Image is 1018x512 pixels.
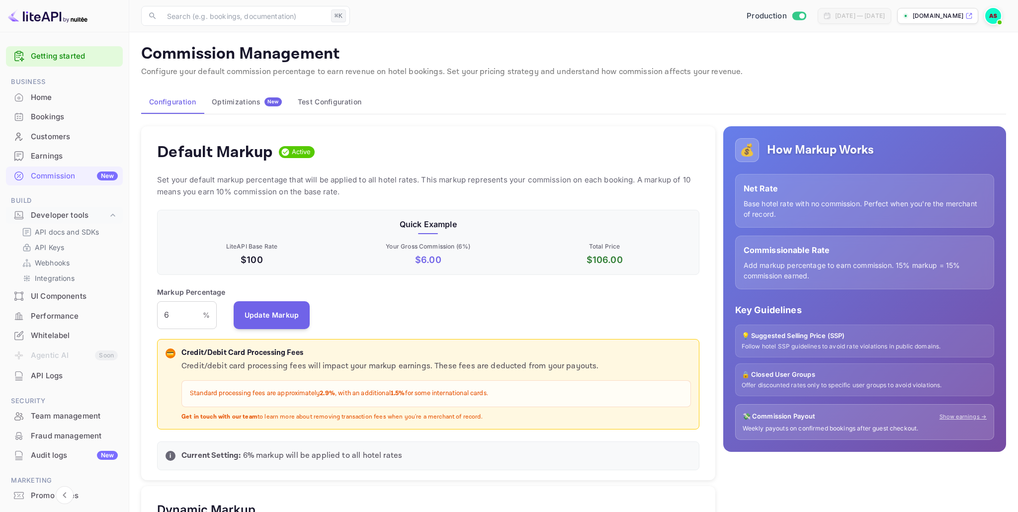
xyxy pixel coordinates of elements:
span: Build [6,195,123,206]
div: Fraud management [6,427,123,446]
p: $100 [166,253,338,266]
p: Webhooks [35,257,70,268]
p: Commission Management [141,44,1006,64]
h4: Default Markup [157,142,273,162]
p: $ 6.00 [342,253,514,266]
div: Team management [6,407,123,426]
span: Security [6,396,123,407]
div: Getting started [6,46,123,67]
div: Integrations [18,271,119,285]
p: Net Rate [744,182,986,194]
a: Show earnings → [939,413,987,421]
a: CommissionNew [6,167,123,185]
p: Your Gross Commission ( 6 %) [342,242,514,251]
span: New [264,98,282,105]
div: Developer tools [31,210,108,221]
strong: Current Setting: [181,450,241,461]
span: Business [6,77,123,87]
div: Bookings [31,111,118,123]
a: Home [6,88,123,106]
div: Promo codes [6,486,123,506]
p: Offer discounted rates only to specific user groups to avoid violations. [742,381,988,390]
p: Add markup percentage to earn commission. 15% markup = 15% commission earned. [744,260,986,281]
p: % [203,310,210,320]
span: Active [288,147,315,157]
a: Performance [6,307,123,325]
p: 💡 Suggested Selling Price (SSP) [742,331,988,341]
div: Team management [31,411,118,422]
p: 💳 [167,349,174,358]
div: Performance [31,311,118,322]
div: Audit logs [31,450,118,461]
div: Bookings [6,107,123,127]
div: API Logs [31,370,118,382]
div: API Keys [18,240,119,255]
div: Webhooks [18,256,119,270]
span: Marketing [6,475,123,486]
a: Bookings [6,107,123,126]
div: Commission [31,171,118,182]
p: i [170,451,171,460]
input: Search (e.g. bookings, documentation) [161,6,327,26]
a: Fraud management [6,427,123,445]
a: API docs and SDKs [22,227,115,237]
div: Performance [6,307,123,326]
div: Customers [6,127,123,147]
div: Home [31,92,118,103]
p: 6 % markup will be applied to all hotel rates [181,450,691,462]
p: Total Price [518,242,691,251]
div: Audit logsNew [6,446,123,465]
a: Webhooks [22,257,115,268]
div: Optimizations [212,97,282,106]
p: 🔒 Closed User Groups [742,370,988,380]
button: Update Markup [234,301,310,329]
h5: How Markup Works [767,142,874,158]
p: Set your default markup percentage that will be applied to all hotel rates. This markup represent... [157,174,699,198]
button: Collapse navigation [56,486,74,504]
a: Getting started [31,51,118,62]
p: Credit/Debit Card Processing Fees [181,347,691,359]
div: Developer tools [6,207,123,224]
div: API Logs [6,366,123,386]
a: Whitelabel [6,326,123,344]
strong: 2.9% [320,389,335,398]
p: to learn more about removing transaction fees when you're a merchant of record. [181,413,691,422]
p: Key Guidelines [735,303,994,317]
div: Whitelabel [6,326,123,345]
a: Earnings [6,147,123,165]
div: Earnings [31,151,118,162]
div: API docs and SDKs [18,225,119,239]
div: Customers [31,131,118,143]
p: Standard processing fees are approximately , with an additional for some international cards. [190,389,682,399]
a: Promo codes [6,486,123,505]
div: UI Components [31,291,118,302]
p: API Keys [35,242,64,253]
div: Switch to Sandbox mode [743,10,810,22]
div: CommissionNew [6,167,123,186]
p: Integrations [35,273,75,283]
p: Configure your default commission percentage to earn revenue on hotel bookings. Set your pricing ... [141,66,1006,78]
a: API Keys [22,242,115,253]
button: Test Configuration [290,90,369,114]
div: [DATE] — [DATE] [835,11,885,20]
p: Markup Percentage [157,287,226,297]
div: Promo codes [31,490,118,502]
p: API docs and SDKs [35,227,99,237]
p: Quick Example [166,218,691,230]
p: Follow hotel SSP guidelines to avoid rate violations in public domains. [742,342,988,351]
a: API Logs [6,366,123,385]
a: Integrations [22,273,115,283]
p: $ 106.00 [518,253,691,266]
div: New [97,171,118,180]
p: Commissionable Rate [744,244,986,256]
div: Whitelabel [31,330,118,341]
img: Andreas Stefanis [985,8,1001,24]
p: 💸 Commission Payout [743,412,816,422]
strong: Get in touch with our team [181,413,257,421]
div: UI Components [6,287,123,306]
div: ⌘K [331,9,346,22]
div: Earnings [6,147,123,166]
p: 💰 [740,141,755,159]
strong: 1.5% [391,389,405,398]
p: Weekly payouts on confirmed bookings after guest checkout. [743,425,987,433]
